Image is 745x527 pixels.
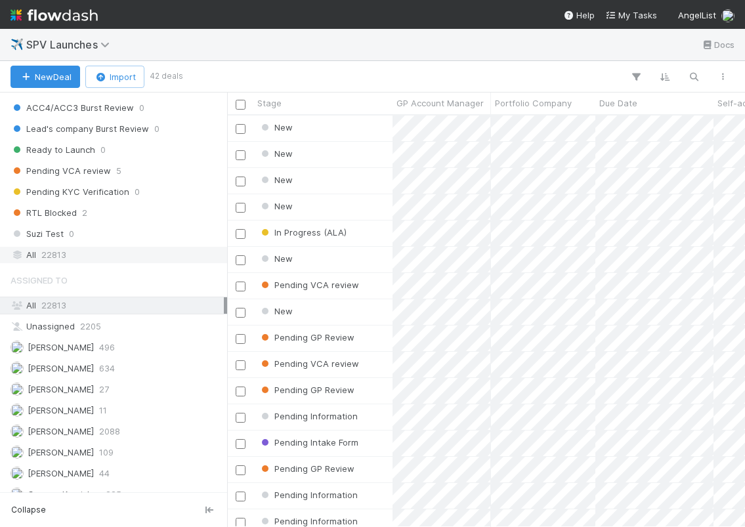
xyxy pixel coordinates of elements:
input: Toggle Row Selected [236,203,245,213]
input: Toggle Row Selected [236,282,245,291]
div: All [11,297,224,314]
input: Toggle Row Selected [236,334,245,344]
span: New [259,175,293,185]
span: Canyon Kornicker [28,489,100,499]
span: ✈️ [11,39,24,50]
span: Pending Intake Form [259,437,358,448]
span: 2205 [80,318,101,335]
span: Ready to Launch [11,142,95,158]
input: Toggle Row Selected [236,413,245,423]
div: Pending Information [259,488,358,501]
img: avatar_d1f4bd1b-0b26-4d9b-b8ad-69b413583d95.png [11,488,24,501]
span: 496 [99,339,115,356]
input: Toggle Row Selected [236,360,245,370]
span: Pending Information [259,411,358,421]
img: avatar_b18de8e2-1483-4e81-aa60-0a3d21592880.png [11,425,24,438]
span: Pending VCA review [11,163,111,179]
div: Pending GP Review [259,331,354,344]
span: GP Account Manager [396,96,484,110]
span: Stage [257,96,282,110]
span: Collapse [11,504,46,516]
span: New [259,122,293,133]
span: New [259,253,293,264]
img: logo-inverted-e16ddd16eac7371096b0.svg [11,4,98,26]
input: Toggle Row Selected [236,124,245,134]
span: 225 [106,486,121,503]
input: Toggle Row Selected [236,492,245,501]
span: 44 [99,465,110,482]
span: AngelList [678,10,716,20]
input: Toggle Row Selected [236,387,245,396]
span: 5 [116,163,121,179]
span: 22813 [41,247,66,263]
button: Import [85,66,144,88]
img: avatar_34f05275-b011-483d-b245-df8db41250f6.png [11,404,24,417]
span: RTL Blocked [11,205,77,221]
span: [PERSON_NAME] [28,405,94,415]
span: [PERSON_NAME] [28,468,94,478]
div: Pending VCA review [259,278,359,291]
input: Toggle Row Selected [236,150,245,160]
span: 0 [135,184,140,200]
span: 634 [99,360,115,377]
span: Pending VCA review [259,358,359,369]
span: SPV Launches [26,38,116,51]
input: Toggle Row Selected [236,177,245,186]
div: Pending GP Review [259,462,354,475]
div: New [259,200,293,213]
span: New [259,148,293,159]
a: Docs [701,37,734,53]
span: 0 [139,100,144,116]
img: avatar_18c010e4-930e-4480-823a-7726a265e9dd.png [11,446,24,459]
span: 2 [82,205,87,221]
img: avatar_a2647de5-9415-4215-9880-ea643ac47f2f.png [11,341,24,354]
span: In Progress (ALA) [259,227,347,238]
span: 27 [99,381,109,398]
div: New [259,173,293,186]
span: 22813 [41,300,66,310]
span: [PERSON_NAME] [28,384,94,394]
div: Unassigned [11,318,224,335]
span: Pending GP Review [259,463,354,474]
div: Pending Information [259,410,358,423]
span: Pending KYC Verification [11,184,129,200]
input: Toggle All Rows Selected [236,100,245,110]
span: 2088 [99,423,120,440]
span: 11 [99,402,107,419]
span: Assigned To [11,267,68,293]
span: Due Date [599,96,637,110]
span: New [259,201,293,211]
span: Pending VCA review [259,280,359,290]
span: My Tasks [605,10,657,20]
span: 0 [154,121,160,137]
div: Pending Intake Form [259,436,358,449]
button: NewDeal [11,66,80,88]
input: Toggle Row Selected [236,308,245,318]
div: Pending GP Review [259,383,354,396]
input: Toggle Row Selected [236,229,245,239]
small: 42 deals [150,70,183,82]
div: In Progress (ALA) [259,226,347,239]
span: Pending Information [259,490,358,500]
div: New [259,147,293,160]
span: [PERSON_NAME] [28,426,94,436]
span: ACC4/ACC3 Burst Review [11,100,134,116]
span: Pending GP Review [259,385,354,395]
span: New [259,306,293,316]
span: Suzi Test [11,226,64,242]
div: New [259,305,293,318]
span: 109 [99,444,114,461]
img: avatar_9d20afb4-344c-4512-8880-fee77f5fe71b.png [11,467,24,480]
input: Toggle Row Selected [236,465,245,475]
div: New [259,121,293,134]
div: Pending VCA review [259,357,359,370]
div: New [259,252,293,265]
img: avatar_d1f4bd1b-0b26-4d9b-b8ad-69b413583d95.png [721,9,734,22]
span: [PERSON_NAME] [28,447,94,457]
span: Pending GP Review [259,332,354,343]
a: My Tasks [605,9,657,22]
img: avatar_628a5c20-041b-43d3-a441-1958b262852b.png [11,362,24,375]
input: Toggle Row Selected [236,255,245,265]
span: 0 [100,142,106,158]
span: 0 [69,226,74,242]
